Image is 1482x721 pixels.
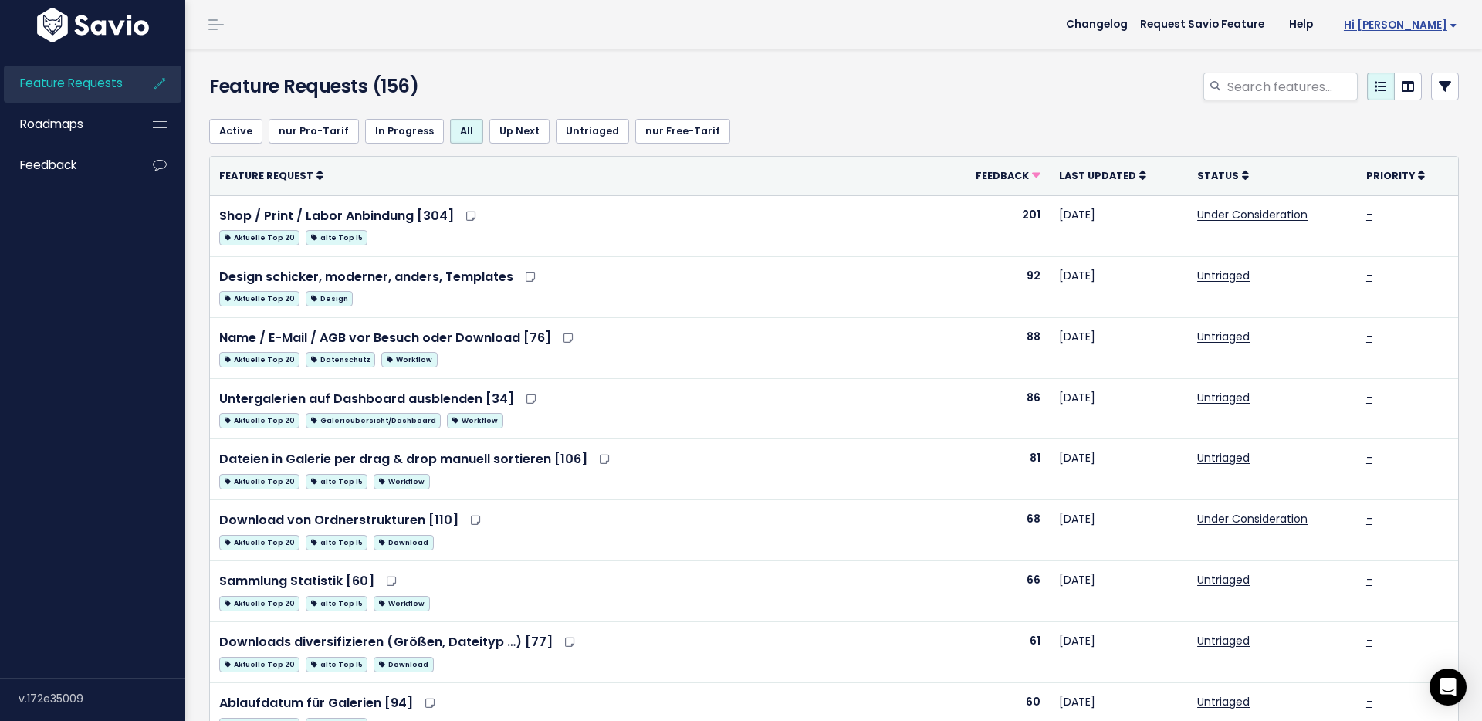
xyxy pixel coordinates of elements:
span: Roadmaps [20,116,83,132]
a: Shop / Print / Labor Anbindung [304] [219,207,454,225]
a: alte Top 15 [306,471,367,490]
a: Request Savio Feature [1128,13,1277,36]
div: v.172e35009 [19,679,185,719]
span: alte Top 15 [306,535,367,550]
a: Dateien in Galerie per drag & drop manuell sortieren [106] [219,450,587,468]
td: [DATE] [1050,561,1189,622]
ul: Filter feature requests [209,119,1459,144]
a: Untergalerien auf Dashboard ausblenden [34] [219,390,514,408]
span: Aktuelle Top 20 [219,230,299,245]
a: Help [1277,13,1325,36]
a: Priority [1366,168,1425,183]
a: Untriaged [1197,329,1250,344]
a: Untriaged [1197,268,1250,283]
span: Aktuelle Top 20 [219,413,299,428]
span: Priority [1366,169,1415,182]
a: Name / E-Mail / AGB vor Besuch oder Download [76] [219,329,551,347]
a: - [1366,329,1372,344]
a: nur Free-Tarif [635,119,730,144]
td: 88 [940,317,1050,378]
span: Status [1197,169,1239,182]
a: Ablaufdatum für Galerien [94] [219,694,413,712]
td: [DATE] [1050,256,1189,317]
a: Untriaged [1197,450,1250,465]
a: Under Consideration [1197,207,1308,222]
a: - [1366,207,1372,222]
td: [DATE] [1050,195,1189,256]
a: Roadmaps [4,107,128,142]
td: [DATE] [1050,622,1189,683]
span: Aktuelle Top 20 [219,474,299,489]
a: Datenschutz [306,349,375,368]
a: Design schicker, moderner, anders, Templates [219,268,513,286]
a: Workflow [374,593,429,612]
span: alte Top 15 [306,230,367,245]
span: Aktuelle Top 20 [219,657,299,672]
a: Aktuelle Top 20 [219,288,299,307]
a: Untriaged [1197,694,1250,709]
a: Aktuelle Top 20 [219,471,299,490]
td: [DATE] [1050,317,1189,378]
a: Download [374,532,433,551]
td: [DATE] [1050,378,1189,439]
td: [DATE] [1050,439,1189,500]
a: Workflow [374,471,429,490]
a: Under Consideration [1197,511,1308,526]
input: Search features... [1226,73,1358,100]
a: Feature Requests [4,66,128,101]
a: Last Updated [1059,168,1146,183]
span: Changelog [1066,19,1128,30]
a: alte Top 15 [306,532,367,551]
a: Aktuelle Top 20 [219,227,299,246]
a: Untriaged [1197,390,1250,405]
a: Untriaged [556,119,629,144]
span: Galerieübersicht/Dashboard [306,413,441,428]
a: Aktuelle Top 20 [219,410,299,429]
a: Design [306,288,353,307]
a: - [1366,694,1372,709]
a: Sammlung Statistik [60] [219,572,374,590]
div: Open Intercom Messenger [1430,669,1467,706]
a: - [1366,572,1372,587]
a: Untriaged [1197,633,1250,648]
a: - [1366,390,1372,405]
a: Feedback [976,168,1040,183]
a: Feature Request [219,168,323,183]
a: Download von Ordnerstrukturen [110] [219,511,458,529]
span: alte Top 15 [306,474,367,489]
a: Aktuelle Top 20 [219,532,299,551]
a: alte Top 15 [306,654,367,673]
td: 86 [940,378,1050,439]
span: Aktuelle Top 20 [219,352,299,367]
span: Design [306,291,353,306]
span: Datenschutz [306,352,375,367]
span: alte Top 15 [306,657,367,672]
a: Aktuelle Top 20 [219,593,299,612]
a: nur Pro-Tarif [269,119,359,144]
td: [DATE] [1050,500,1189,561]
span: Aktuelle Top 20 [219,535,299,550]
a: Hi [PERSON_NAME] [1325,13,1470,37]
span: Download [374,657,433,672]
span: Feature Requests [20,75,123,91]
a: Workflow [447,410,502,429]
span: Feedback [20,157,76,173]
a: Active [209,119,262,144]
a: Downloads diversifizieren (Größen, Dateityp …) [77] [219,633,553,651]
span: Workflow [374,596,429,611]
a: Aktuelle Top 20 [219,654,299,673]
td: 201 [940,195,1050,256]
span: Workflow [381,352,437,367]
td: 68 [940,500,1050,561]
span: Feedback [976,169,1029,182]
span: Aktuelle Top 20 [219,596,299,611]
td: 61 [940,622,1050,683]
a: Workflow [381,349,437,368]
td: 92 [940,256,1050,317]
a: Galerieübersicht/Dashboard [306,410,441,429]
span: Feature Request [219,169,313,182]
span: Workflow [374,474,429,489]
td: 66 [940,561,1050,622]
a: Up Next [489,119,550,144]
a: Status [1197,168,1249,183]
